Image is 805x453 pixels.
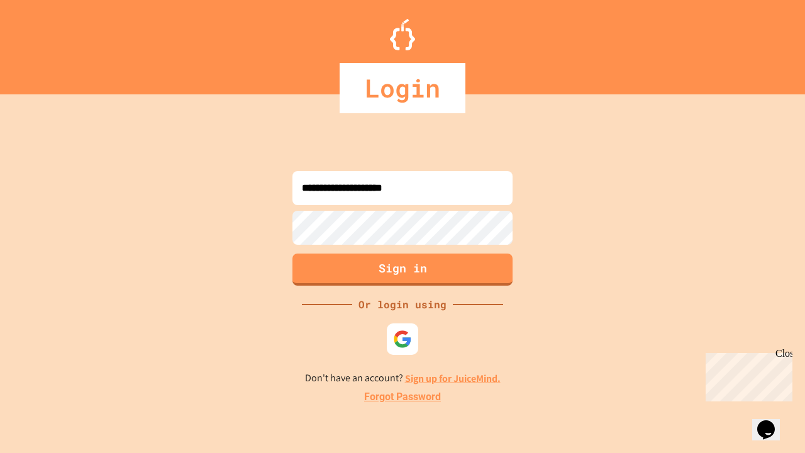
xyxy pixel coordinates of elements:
div: Or login using [352,297,453,312]
iframe: chat widget [752,403,792,440]
div: Chat with us now!Close [5,5,87,80]
button: Sign in [292,254,513,286]
iframe: chat widget [701,348,792,401]
a: Sign up for JuiceMind. [405,372,501,385]
a: Forgot Password [364,389,441,405]
div: Login [340,63,465,113]
img: Logo.svg [390,19,415,50]
img: google-icon.svg [393,330,412,349]
p: Don't have an account? [305,371,501,386]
